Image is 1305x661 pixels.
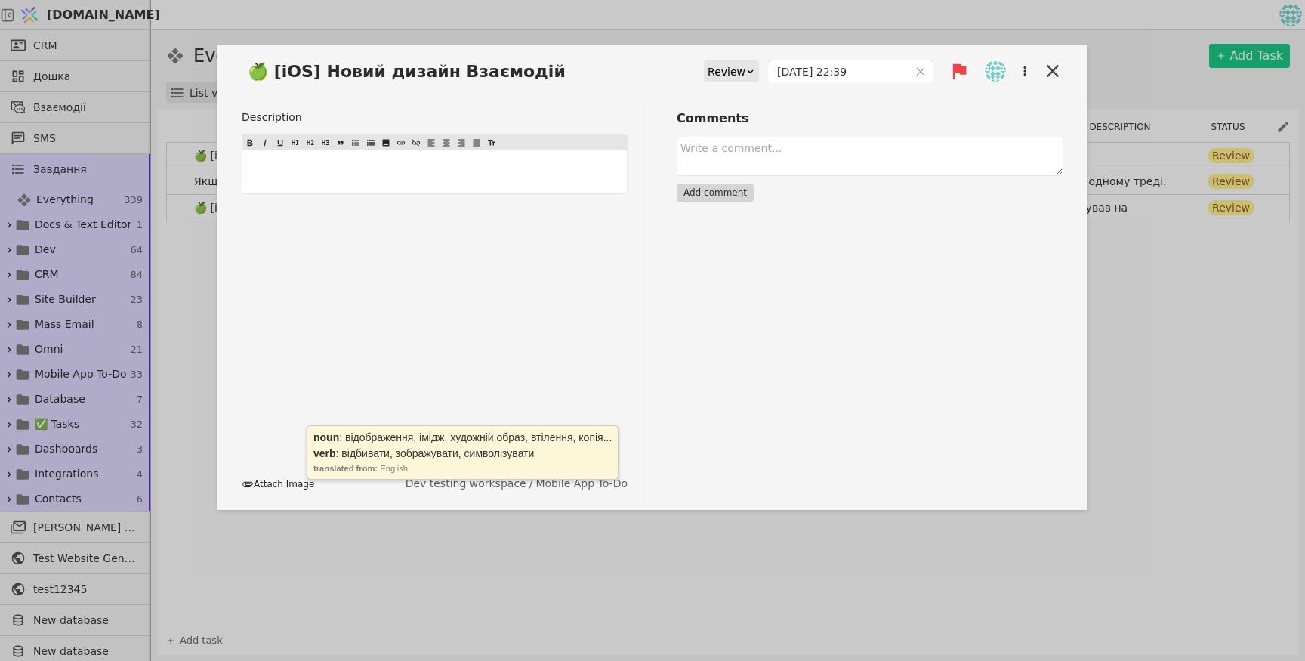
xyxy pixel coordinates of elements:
span: 🍏 [iOS] Новий дизайн Взаємодій [242,59,581,84]
h3: Comments [677,110,1063,128]
div: Review [708,61,745,82]
div: / [406,476,628,492]
svg: close [915,66,926,77]
img: ih [985,60,1006,82]
input: dd.MM.yyyy HH:mm [769,61,909,82]
button: Add comment [677,184,754,202]
a: Mobile App To-Do [535,476,628,492]
a: Dev testing workspace [406,476,526,492]
button: Attach Image [242,477,314,491]
label: Description [242,110,628,125]
button: Clear [915,66,926,77]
